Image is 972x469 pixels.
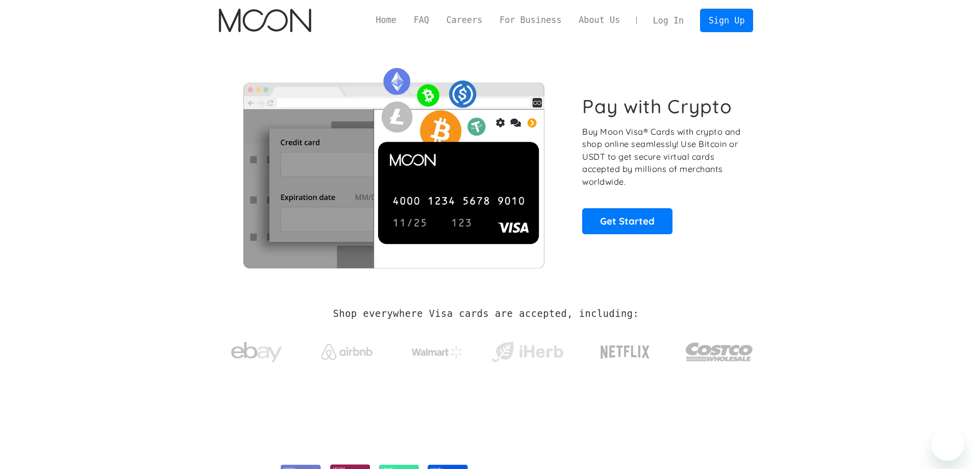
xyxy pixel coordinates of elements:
img: Airbnb [321,344,372,360]
h1: Pay with Crypto [582,95,732,118]
a: For Business [491,14,570,27]
img: iHerb [489,339,565,365]
iframe: Button to launch messaging window [931,428,964,461]
a: Get Started [582,208,672,234]
a: FAQ [405,14,438,27]
img: Costco [685,333,754,371]
img: ebay [231,336,282,368]
p: Buy Moon Visa® Cards with crypto and shop online seamlessly! Use Bitcoin or USDT to get secure vi... [582,126,742,188]
img: Walmart [412,346,463,358]
a: ebay [219,326,295,374]
a: Home [367,14,405,27]
a: Sign Up [700,9,753,32]
a: Careers [438,14,491,27]
img: Moon Logo [219,9,311,32]
a: iHerb [489,329,565,371]
a: About Us [570,14,629,27]
img: Moon Cards let you spend your crypto anywhere Visa is accepted. [219,61,568,268]
a: Costco [685,323,754,376]
a: Walmart [399,336,475,363]
a: Log In [644,9,692,32]
a: Netflix [580,329,671,370]
img: Netflix [600,339,651,365]
a: home [219,9,311,32]
a: Airbnb [309,334,385,365]
h2: Shop everywhere Visa cards are accepted, including: [333,308,639,319]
